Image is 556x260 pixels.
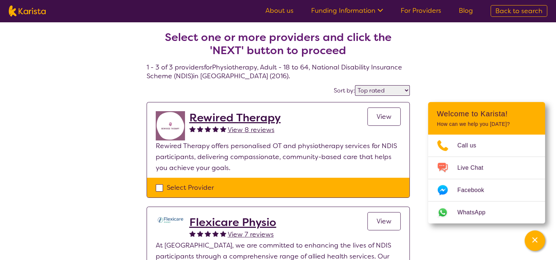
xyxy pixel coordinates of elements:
[228,125,275,134] span: View 8 reviews
[491,5,547,17] a: Back to search
[147,13,410,80] h4: 1 - 3 of 3 providers for Physiotherapy , Adult - 18 to 64 , National Disability Insurance Scheme ...
[220,230,226,237] img: fullstar
[377,217,392,226] span: View
[155,31,401,57] h2: Select one or more providers and click the 'NEXT' button to proceed
[189,216,276,229] a: Flexicare Physio
[459,6,473,15] a: Blog
[156,216,185,224] img: dyhp84tloyadkhbxkjyr.png
[457,140,485,151] span: Call us
[189,111,281,124] a: Rewired Therapy
[428,135,545,223] ul: Choose channel
[156,140,401,173] p: Rewired Therapy offers personalised OT and physiotherapy services for NDIS participants, deliveri...
[205,230,211,237] img: fullstar
[220,126,226,132] img: fullstar
[334,87,355,94] label: Sort by:
[428,102,545,223] div: Channel Menu
[189,126,196,132] img: fullstar
[156,111,185,140] img: jovdti8ilrgkpezhq0s9.png
[377,112,392,121] span: View
[9,5,46,16] img: Karista logo
[228,230,274,239] span: View 7 reviews
[212,230,219,237] img: fullstar
[212,126,219,132] img: fullstar
[428,201,545,223] a: Web link opens in a new tab.
[457,162,492,173] span: Live Chat
[367,212,401,230] a: View
[228,229,274,240] a: View 7 reviews
[197,230,203,237] img: fullstar
[437,121,536,127] p: How can we help you [DATE]?
[457,207,494,218] span: WhatsApp
[495,7,542,15] span: Back to search
[228,124,275,135] a: View 8 reviews
[189,230,196,237] img: fullstar
[311,6,383,15] a: Funding Information
[205,126,211,132] img: fullstar
[265,6,294,15] a: About us
[525,230,545,251] button: Channel Menu
[437,109,536,118] h2: Welcome to Karista!
[401,6,441,15] a: For Providers
[197,126,203,132] img: fullstar
[457,185,493,196] span: Facebook
[367,108,401,126] a: View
